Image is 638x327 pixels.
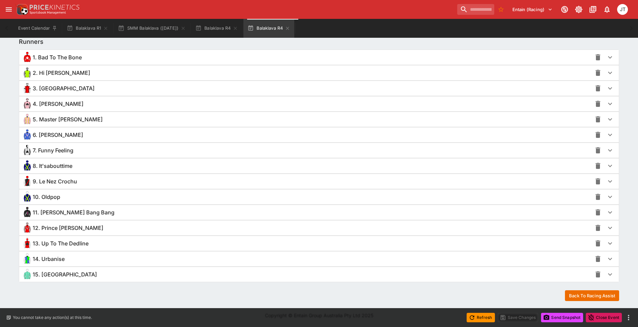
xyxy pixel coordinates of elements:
img: prince-lucifer_64x64.png [22,222,33,233]
button: Balaklava R4 [243,19,294,38]
span: 10. Oldpop [33,194,60,201]
img: it-sabouttime_64x64.png [22,160,33,171]
button: Balaklava R4 [191,19,242,38]
button: Connected to PK [559,3,571,16]
p: You cannot take any action(s) at this time. [13,315,92,321]
span: 9. Le Nez Crochu [33,178,77,185]
img: urbanise_64x64.png [22,254,33,264]
button: Select Tenant [508,4,557,15]
button: Documentation [587,3,599,16]
img: PriceKinetics [30,5,79,10]
span: 3. [GEOGRAPHIC_DATA] [33,85,95,92]
div: Josh Tanner [617,4,628,15]
button: Josh Tanner [615,2,630,17]
span: 12. Prince [PERSON_NAME] [33,225,103,232]
button: Toggle light/dark mode [573,3,585,16]
img: funny-feeling_64x64.png [22,145,33,156]
button: more [625,314,633,322]
button: Balaklava R1 [63,19,112,38]
img: up-to-the-dedline_64x64.png [22,238,33,249]
button: SMM Balaklava ([DATE]) [114,19,190,38]
button: Refresh [467,313,495,322]
span: 4. [PERSON_NAME] [33,100,83,108]
img: valenzuela_64x64.png [22,269,33,280]
img: le-nez-crochu_64x64.png [22,176,33,187]
button: No Bookmarks [496,4,506,15]
img: oldpop_64x64.png [22,191,33,202]
span: 8. It'sabouttime [33,162,72,170]
img: PriceKinetics Logo [15,3,28,16]
button: Send Snapshot [541,313,583,322]
span: 15. [GEOGRAPHIC_DATA] [33,271,97,278]
img: jakubik_64x64.png [22,98,33,109]
span: 2. Hi [PERSON_NAME] [33,69,90,77]
span: 1. Bad To The Bone [33,54,82,61]
h5: Runners [19,38,43,46]
span: 14. Urbanise [33,256,65,263]
span: 11. [PERSON_NAME] Bang Bang [33,209,114,216]
button: open drawer [3,3,15,16]
img: penny-bang-bang_64x64.png [22,207,33,218]
img: bad-to-the-bone_64x64.png [22,52,33,63]
input: search [457,4,494,15]
img: master-charlie_64x64.png [22,114,33,125]
img: hi-ya-henry_64x64.png [22,67,33,78]
span: 13. Up To The Dedline [33,240,89,247]
span: 6. [PERSON_NAME] [33,131,83,139]
button: Back To Racing Assist [565,290,619,301]
span: 7. Funny Feeling [33,147,73,154]
button: Notifications [601,3,613,16]
img: indiamo_64x64.png [22,83,33,94]
span: 5. Master [PERSON_NAME] [33,116,103,123]
img: Sportsbook Management [30,11,66,14]
button: Close Event [586,313,622,322]
button: Event Calendar [14,19,61,38]
img: sir-ruben_64x64.png [22,129,33,140]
